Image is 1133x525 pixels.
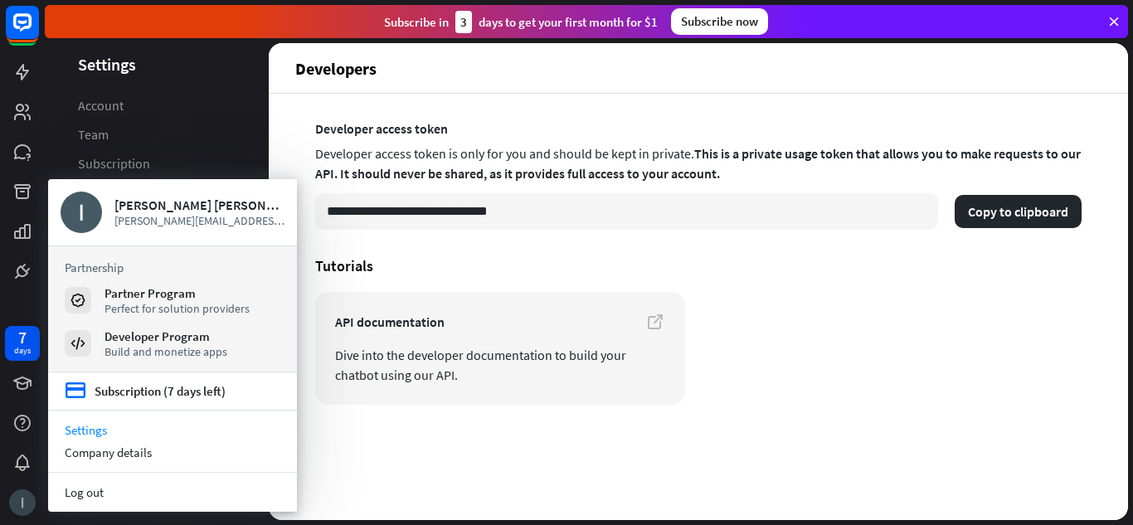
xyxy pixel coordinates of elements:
a: Team [68,121,246,148]
a: Settings [48,419,297,441]
a: Log out [48,481,297,503]
label: Developer access token [315,120,1082,137]
span: Subscription [78,155,150,173]
span: Team [78,126,109,143]
a: API documentation Dive into the developer documentation to build your chatbot using our API. [315,292,685,405]
div: Subscribe in days to get your first month for $1 [384,11,658,33]
div: Company details [48,441,297,464]
header: Settings [45,53,269,75]
div: Perfect for solution providers [105,301,250,316]
header: Developers [269,43,1128,93]
div: 3 [455,11,472,33]
div: Build and monetize apps [105,344,227,359]
a: credit_card Subscription (7 days left) [65,381,226,401]
a: [PERSON_NAME] [PERSON_NAME] [PERSON_NAME] [PERSON_NAME][EMAIL_ADDRESS][PERSON_NAME][DOMAIN_NAME] [61,192,284,233]
a: 7 days [5,326,40,361]
i: credit_card [65,381,86,401]
span: Dive into the developer documentation to build your chatbot using our API. [335,345,665,385]
div: Subscribe now [671,8,768,35]
a: Subscription [68,150,246,177]
span: API documentation [335,312,665,332]
a: Account [68,92,246,119]
div: Developer Program [105,328,227,344]
button: Copy to clipboard [955,195,1082,228]
div: days [14,345,31,357]
div: Subscription (7 days left) [95,383,226,399]
div: 7 [18,330,27,345]
button: Open LiveChat chat widget [13,7,63,56]
a: Developer Program Build and monetize apps [65,328,280,358]
span: This is a private usage token that allows you to make requests to our API. It should never be sha... [315,145,1081,182]
a: Partner Program Perfect for solution providers [65,285,280,315]
span: Account [78,97,124,114]
div: Partner Program [105,285,250,301]
div: Developer access token is only for you and should be kept in private. [315,140,1082,190]
h4: Tutorials [315,256,1082,275]
h3: Partnership [65,260,280,275]
div: [PERSON_NAME] [PERSON_NAME] [PERSON_NAME] [114,197,284,213]
span: [PERSON_NAME][EMAIL_ADDRESS][PERSON_NAME][DOMAIN_NAME] [114,213,284,228]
